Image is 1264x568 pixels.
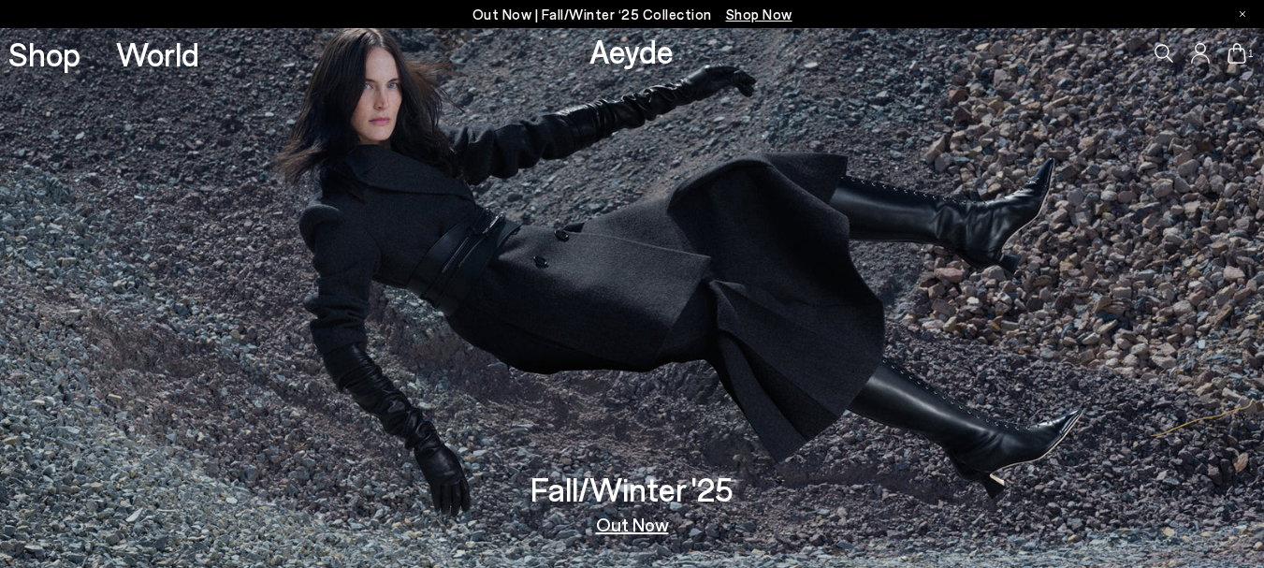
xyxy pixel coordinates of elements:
[726,6,792,22] span: Navigate to /collections/new-in
[1228,43,1246,64] a: 1
[1246,49,1256,59] span: 1
[589,31,674,70] a: Aeyde
[472,3,792,26] p: Out Now | Fall/Winter ‘25 Collection
[116,37,199,70] a: World
[8,37,80,70] a: Shop
[596,515,669,533] a: Out Now
[530,473,734,505] h3: Fall/Winter '25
